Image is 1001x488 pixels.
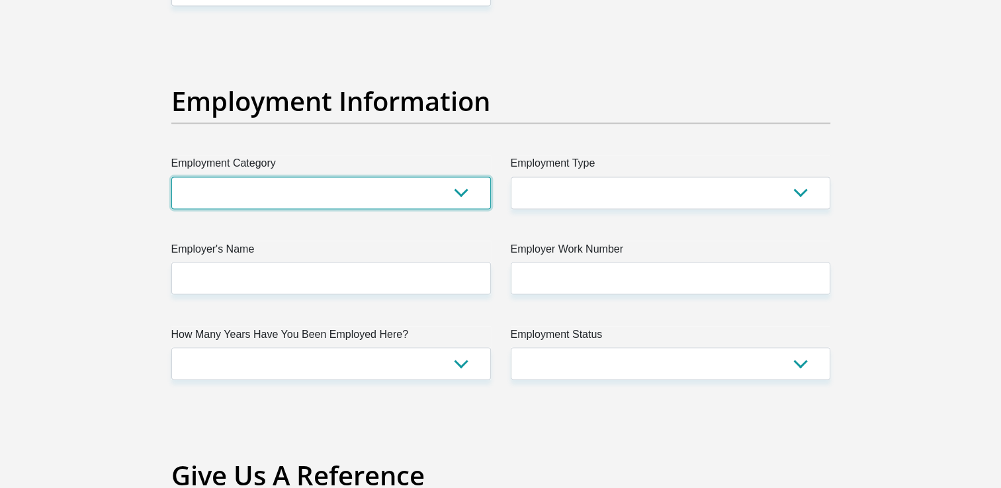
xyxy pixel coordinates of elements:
label: Employer Work Number [511,241,830,262]
h2: Employment Information [171,85,830,117]
label: Employment Status [511,326,830,347]
input: Employer's Name [171,262,491,294]
label: Employment Type [511,155,830,177]
label: How Many Years Have You Been Employed Here? [171,326,491,347]
label: Employment Category [171,155,491,177]
label: Employer's Name [171,241,491,262]
input: Employer Work Number [511,262,830,294]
